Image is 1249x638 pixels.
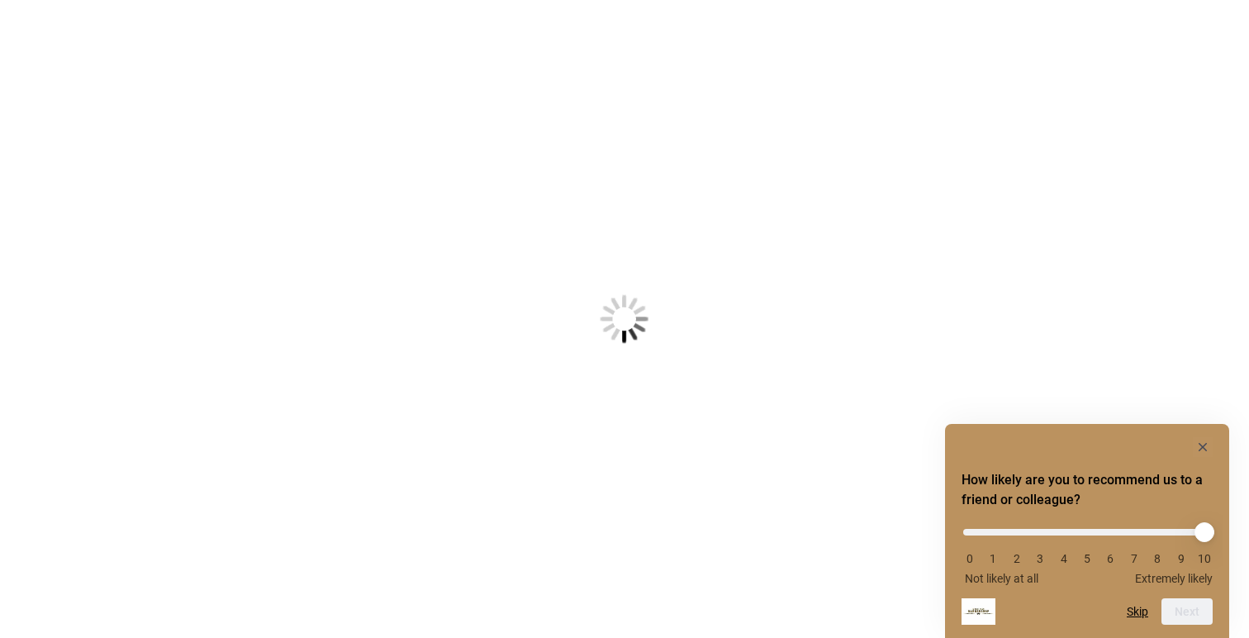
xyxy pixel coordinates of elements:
[1009,552,1025,565] li: 2
[962,470,1213,510] h2: How likely are you to recommend us to a friend or colleague? Select an option from 0 to 10, with ...
[965,572,1038,585] span: Not likely at all
[985,552,1001,565] li: 1
[1056,552,1072,565] li: 4
[962,437,1213,625] div: How likely are you to recommend us to a friend or colleague? Select an option from 0 to 10, with ...
[962,552,978,565] li: 0
[1032,552,1048,565] li: 3
[1161,598,1213,625] button: Next question
[1149,552,1166,565] li: 8
[962,517,1213,585] div: How likely are you to recommend us to a friend or colleague? Select an option from 0 to 10, with ...
[1127,605,1148,618] button: Skip
[1135,572,1213,585] span: Extremely likely
[1196,552,1213,565] li: 10
[1173,552,1190,565] li: 9
[1126,552,1142,565] li: 7
[1193,437,1213,457] button: Hide survey
[519,213,730,425] img: Loading
[1102,552,1118,565] li: 6
[1079,552,1095,565] li: 5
